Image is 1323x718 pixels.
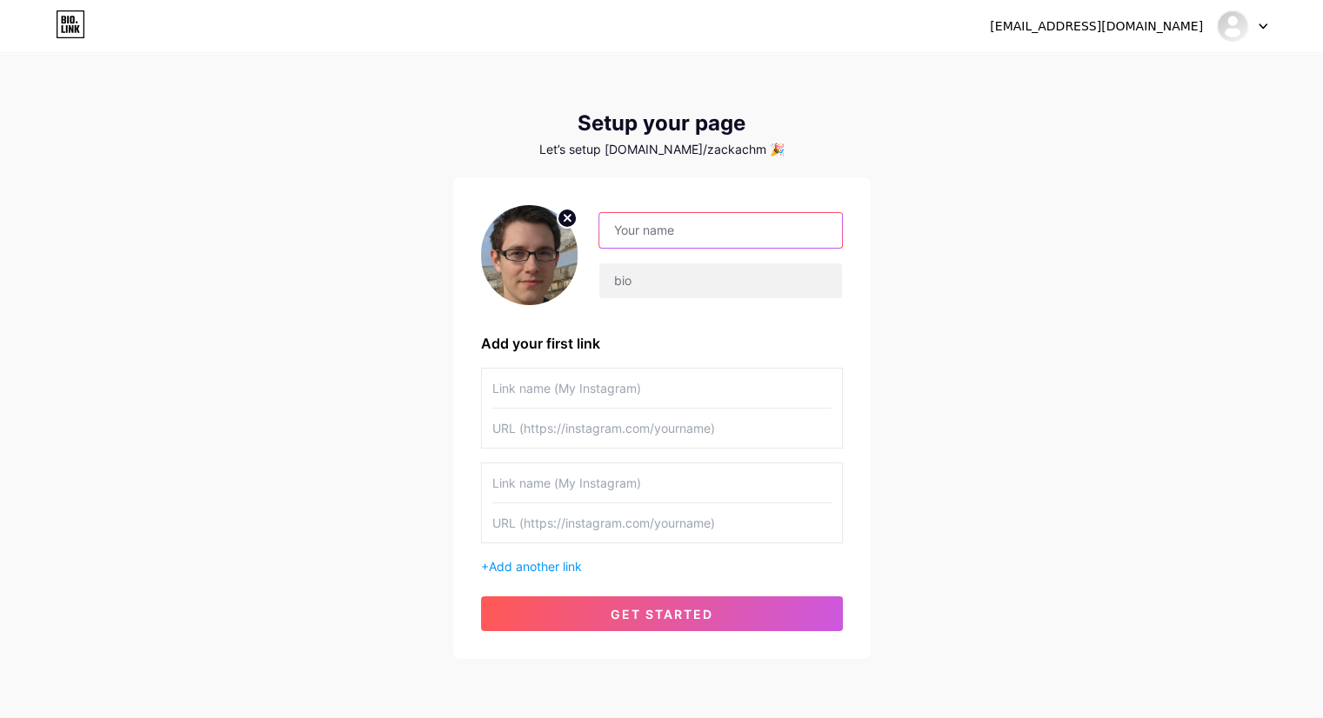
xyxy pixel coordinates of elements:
div: Let’s setup [DOMAIN_NAME]/zackachm 🎉 [453,143,871,156]
input: bio [599,263,841,298]
input: Your name [599,213,841,248]
input: URL (https://instagram.com/yourname) [492,503,832,542]
div: Add your first link [481,333,843,354]
input: URL (https://instagram.com/yourname) [492,409,832,448]
span: get started [611,607,713,622]
span: Add another link [489,559,582,574]
input: Link name (My Instagram) [492,463,832,502]
input: Link name (My Instagram) [492,369,832,408]
div: + [481,557,843,575]
button: get started [481,596,843,631]
img: Zack Achman [1216,10,1249,43]
img: profile pic [481,205,578,305]
div: [EMAIL_ADDRESS][DOMAIN_NAME] [990,17,1203,36]
div: Setup your page [453,111,871,136]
